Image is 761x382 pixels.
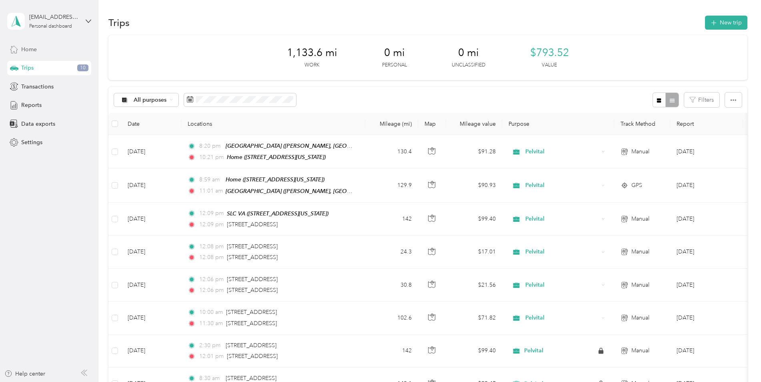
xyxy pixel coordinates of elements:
td: $90.93 [446,169,502,202]
td: $21.56 [446,269,502,302]
span: Home ([STREET_ADDRESS][US_STATE]) [227,154,326,160]
span: 10 [77,64,88,72]
span: [STREET_ADDRESS] [226,342,276,349]
span: Manual [631,281,649,290]
span: 12:01 pm [199,352,224,361]
span: 12:08 pm [199,242,224,251]
td: Aug 2025 [670,302,743,334]
span: Settings [21,138,42,147]
th: Track Method [614,113,670,135]
span: 0 mi [458,46,479,59]
span: 12:09 pm [199,209,224,218]
span: All purposes [134,97,167,103]
span: Home [21,45,37,54]
td: Aug 2025 [670,203,743,236]
td: 30.8 [365,269,418,302]
span: [GEOGRAPHIC_DATA] ([PERSON_NAME], [GEOGRAPHIC_DATA], [GEOGRAPHIC_DATA], [GEOGRAPHIC_DATA], [GEOGR... [226,143,569,149]
th: Map [418,113,446,135]
td: [DATE] [121,169,181,202]
td: 130.4 [365,135,418,169]
span: [STREET_ADDRESS] [226,309,277,316]
button: Help center [4,370,45,378]
td: [DATE] [121,135,181,169]
span: 12:09 pm [199,220,224,229]
span: Pelvital [525,281,599,290]
span: Reports [21,101,42,109]
span: [STREET_ADDRESS] [227,287,278,294]
button: Filters [684,92,719,107]
td: $99.40 [446,335,502,368]
span: $793.52 [530,46,569,59]
span: Manual [631,147,649,156]
td: 24.3 [365,236,418,269]
span: [GEOGRAPHIC_DATA] ([PERSON_NAME], [GEOGRAPHIC_DATA], [GEOGRAPHIC_DATA], [GEOGRAPHIC_DATA], [GEOGR... [226,188,569,195]
td: Aug 2025 [670,269,743,302]
span: Pelvital [525,247,599,256]
p: Work [304,62,319,69]
span: 10:00 am [199,308,223,317]
td: $99.40 [446,203,502,236]
span: Pelvital [525,314,599,322]
td: 142 [365,203,418,236]
span: Pelvital [525,181,599,190]
span: [STREET_ADDRESS] [227,353,278,360]
td: $71.82 [446,302,502,334]
td: [DATE] [121,203,181,236]
span: 0 mi [384,46,405,59]
h1: Trips [108,18,130,27]
span: Pelvital [525,147,599,156]
p: Unclassified [452,62,485,69]
span: 12:06 pm [199,275,224,284]
button: New trip [705,16,747,30]
span: [STREET_ADDRESS] [226,320,277,327]
span: Manual [631,247,649,256]
span: 2:30 pm [199,341,222,350]
th: Report [670,113,743,135]
span: 12:08 pm [199,253,224,262]
span: SLC VA ([STREET_ADDRESS][US_STATE]) [227,210,328,217]
span: Manual [631,215,649,223]
span: [STREET_ADDRESS] [227,221,278,228]
span: Pelvital [524,347,543,354]
span: Manual [631,314,649,322]
span: [STREET_ADDRESS] [227,276,278,283]
span: 11:01 am [199,187,222,195]
td: [DATE] [121,236,181,269]
span: Pelvital [525,215,599,223]
td: Aug 2025 [670,236,743,269]
td: $17.01 [446,236,502,269]
span: Home ([STREET_ADDRESS][US_STATE]) [226,176,324,183]
th: Mileage value [446,113,502,135]
td: [DATE] [121,269,181,302]
td: Aug 2025 [670,135,743,169]
span: [STREET_ADDRESS] [227,243,278,250]
div: Personal dashboard [29,24,72,29]
th: Locations [181,113,365,135]
th: Mileage (mi) [365,113,418,135]
iframe: Everlance-gr Chat Button Frame [716,337,761,382]
span: 8:20 pm [199,142,222,151]
span: Data exports [21,120,55,128]
span: 12:06 pm [199,286,224,295]
p: Value [542,62,557,69]
td: $91.28 [446,135,502,169]
td: Aug 2025 [670,169,743,202]
span: GPS [631,181,642,190]
span: 11:30 am [199,319,223,328]
td: [DATE] [121,302,181,334]
span: Manual [631,346,649,355]
span: 1,133.6 mi [287,46,337,59]
span: Trips [21,64,34,72]
span: [STREET_ADDRESS] [227,254,278,261]
span: [STREET_ADDRESS] [226,375,276,382]
div: [EMAIL_ADDRESS][DOMAIN_NAME] [29,13,79,21]
th: Date [121,113,181,135]
span: 10:21 pm [199,153,224,162]
span: Transactions [21,82,54,91]
span: 8:59 am [199,175,222,184]
td: [DATE] [121,335,181,368]
p: Personal [382,62,407,69]
td: Jul 2025 [670,335,743,368]
td: 102.6 [365,302,418,334]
